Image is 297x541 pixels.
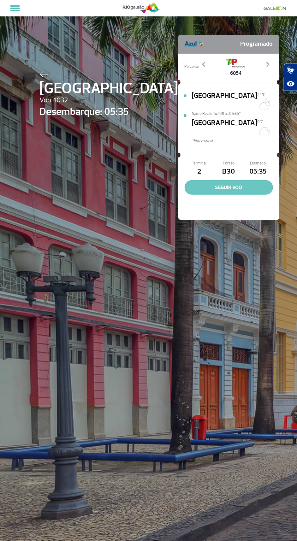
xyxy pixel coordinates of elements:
span: B30 [214,166,243,177]
span: Portão [214,160,243,166]
span: [GEOGRAPHIC_DATA] [192,91,258,111]
span: Programado [241,38,273,51]
span: 24°C [258,92,266,97]
button: Abrir recursos assistivos. [284,77,297,91]
span: Estimado [243,160,273,166]
span: Voo 4032 [40,95,178,106]
button: SEGUIR VOO [185,180,273,195]
img: Céu limpo [258,125,270,137]
span: Desembarque: 05:35 [40,104,178,119]
img: Algumas nuvens [258,98,270,110]
span: *Horáro local [192,138,279,144]
span: 2 [185,166,214,177]
span: Terminal [185,160,214,166]
button: Abrir tradutor de língua de sinais. [284,63,297,77]
span: Sai de Recife Tu/09 às 05:35* [192,111,279,115]
span: [GEOGRAPHIC_DATA] [192,118,258,138]
span: 0°C [258,119,264,124]
span: 6054 [226,69,245,77]
div: Plugin de acessibilidade da Hand Talk. [284,63,297,91]
span: 05:35 [243,166,273,177]
span: Parceria: [185,64,199,70]
span: [GEOGRAPHIC_DATA] [40,77,178,100]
